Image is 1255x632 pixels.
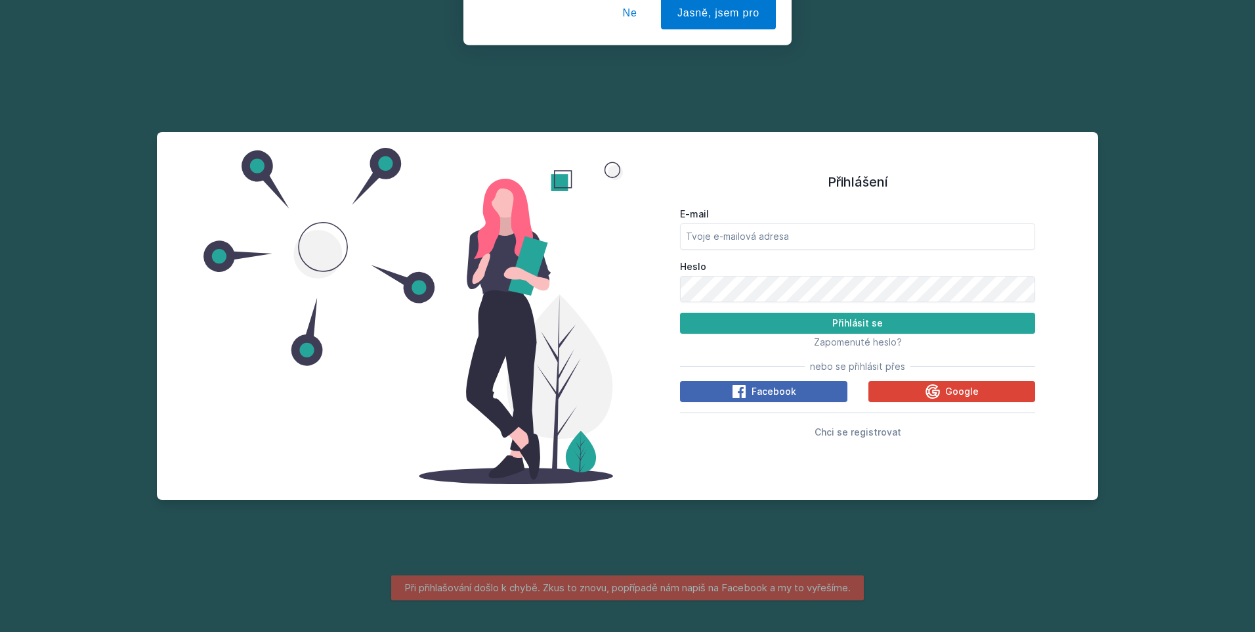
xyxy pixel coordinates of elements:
[680,313,1035,334] button: Přihlásit se
[391,576,864,600] div: Při přihlašování došlo k chybě. Zkus to znovu, popřípadě nám napiš na Facebook a my to vyřešíme.
[945,385,979,398] span: Google
[814,336,902,348] span: Zapomenuté heslo?
[752,385,796,398] span: Facebook
[815,426,901,438] span: Chci se registrovat
[479,16,532,68] img: notification icon
[868,381,1036,402] button: Google
[810,360,905,373] span: nebo se přihlásit přes
[680,223,1035,250] input: Tvoje e-mailová adresa
[680,381,847,402] button: Facebook
[661,68,776,101] button: Jasně, jsem pro
[606,68,654,101] button: Ne
[680,260,1035,273] label: Heslo
[815,424,901,440] button: Chci se registrovat
[680,208,1035,221] label: E-mail
[532,16,776,46] div: [PERSON_NAME] dostávat tipy ohledně studia, nových testů, hodnocení učitelů a předmětů?
[680,172,1035,192] h1: Přihlášení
